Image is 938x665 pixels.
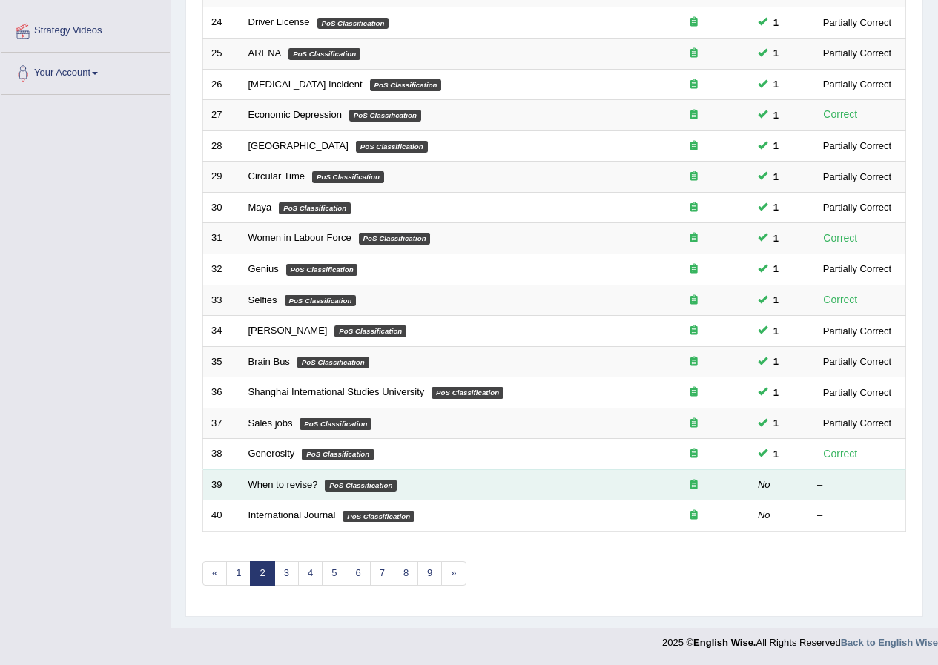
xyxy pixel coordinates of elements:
[248,294,277,305] a: Selfies
[279,202,351,214] em: PoS Classification
[248,109,342,120] a: Economic Depression
[286,264,358,276] em: PoS Classification
[817,169,897,185] div: Partially Correct
[203,285,240,316] td: 33
[767,107,785,123] span: You can still take this question
[370,79,442,91] em: PoS Classification
[248,356,290,367] a: Brain Bus
[248,47,282,59] a: ARENA
[312,171,384,183] em: PoS Classification
[441,561,466,586] a: »
[322,561,346,586] a: 5
[817,354,897,369] div: Partially Correct
[647,386,742,400] div: Exam occurring question
[248,479,318,490] a: When to revise?
[203,100,240,131] td: 27
[647,231,742,245] div: Exam occurring question
[248,263,279,274] a: Genius
[647,78,742,92] div: Exam occurring question
[758,479,770,490] em: No
[817,509,897,523] div: –
[817,15,897,30] div: Partially Correct
[394,561,418,586] a: 8
[647,47,742,61] div: Exam occurring question
[288,48,360,60] em: PoS Classification
[250,561,274,586] a: 2
[359,233,431,245] em: PoS Classification
[817,230,864,247] div: Correct
[317,18,389,30] em: PoS Classification
[248,509,336,520] a: International Journal
[248,448,295,459] a: Generosity
[647,170,742,184] div: Exam occurring question
[203,7,240,39] td: 24
[203,316,240,347] td: 34
[647,262,742,277] div: Exam occurring question
[202,561,227,586] a: «
[203,69,240,100] td: 26
[203,39,240,70] td: 25
[767,292,785,308] span: You can still take this question
[817,261,897,277] div: Partially Correct
[767,169,785,185] span: You can still take this question
[248,386,425,397] a: Shanghai International Studies University
[647,16,742,30] div: Exam occurring question
[297,357,369,368] em: PoS Classification
[647,478,742,492] div: Exam occurring question
[817,199,897,215] div: Partially Correct
[248,325,328,336] a: [PERSON_NAME]
[647,294,742,308] div: Exam occurring question
[203,130,240,162] td: 28
[647,201,742,215] div: Exam occurring question
[370,561,394,586] a: 7
[248,417,293,429] a: Sales jobs
[302,449,374,460] em: PoS Classification
[767,261,785,277] span: You can still take this question
[226,561,251,586] a: 1
[203,223,240,254] td: 31
[817,415,897,431] div: Partially Correct
[203,254,240,285] td: 32
[817,76,897,92] div: Partially Correct
[647,417,742,431] div: Exam occurring question
[647,447,742,461] div: Exam occurring question
[817,45,897,61] div: Partially Correct
[841,637,938,648] a: Back to English Wise
[767,415,785,431] span: You can still take this question
[343,511,414,523] em: PoS Classification
[647,509,742,523] div: Exam occurring question
[817,478,897,492] div: –
[817,385,897,400] div: Partially Correct
[767,385,785,400] span: You can still take this question
[767,231,785,246] span: You can still take this question
[203,192,240,223] td: 30
[758,509,770,520] em: No
[767,323,785,339] span: You can still take this question
[662,628,938,649] div: 2025 © All Rights Reserved
[203,162,240,193] td: 29
[325,480,397,492] em: PoS Classification
[767,76,785,92] span: You can still take this question
[817,323,897,339] div: Partially Correct
[356,141,428,153] em: PoS Classification
[334,325,406,337] em: PoS Classification
[248,140,349,151] a: [GEOGRAPHIC_DATA]
[248,232,351,243] a: Women in Labour Force
[248,79,363,90] a: [MEDICAL_DATA] Incident
[203,377,240,408] td: 36
[693,637,756,648] strong: English Wise.
[767,15,785,30] span: You can still take this question
[767,199,785,215] span: You can still take this question
[417,561,442,586] a: 9
[346,561,370,586] a: 6
[767,45,785,61] span: You can still take this question
[1,10,170,47] a: Strategy Videos
[647,355,742,369] div: Exam occurring question
[248,16,310,27] a: Driver License
[349,110,421,122] em: PoS Classification
[647,139,742,153] div: Exam occurring question
[1,53,170,90] a: Your Account
[647,108,742,122] div: Exam occurring question
[203,346,240,377] td: 35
